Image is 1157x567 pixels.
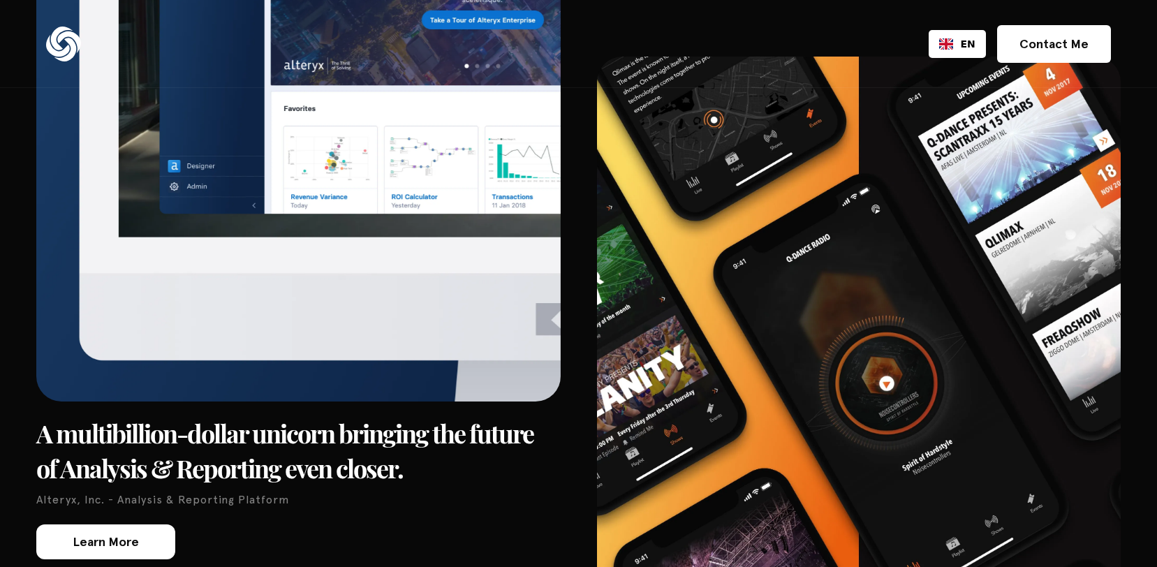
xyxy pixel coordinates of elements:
p: Alteryx, Inc. - Analysis & Reporting Platform [36,493,561,506]
div: Language Switcher [929,30,985,58]
h3: A multibillion-dollar unicorn bringing the future of Analysis & Reporting even closer. [36,415,561,486]
a: EN [939,37,975,51]
div: Learn More [73,536,139,548]
a: Learn More [36,524,175,559]
div: Language selected: English [929,30,985,58]
a: Contact Me [997,25,1111,63]
img: English flag [939,38,953,50]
